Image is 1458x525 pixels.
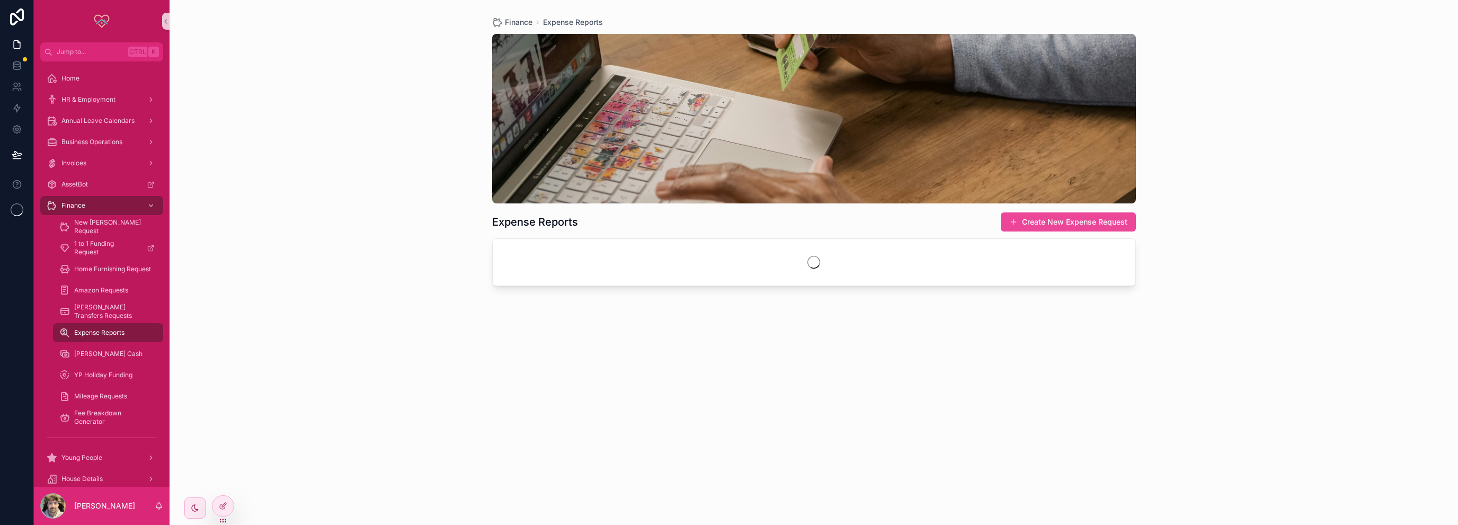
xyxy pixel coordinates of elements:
div: scrollable content [34,61,170,487]
a: 1 to 1 Funding Request [53,238,163,257]
a: Amazon Requests [53,281,163,300]
a: Annual Leave Calendars [40,111,163,130]
span: Jump to... [57,48,124,56]
span: Expense Reports [74,328,125,337]
img: App logo [93,13,110,30]
a: HR & Employment [40,90,163,109]
span: YP Holiday Funding [74,371,132,379]
a: [PERSON_NAME] Transfers Requests [53,302,163,321]
span: Ctrl [128,47,147,57]
a: Young People [40,448,163,467]
a: [PERSON_NAME] Cash [53,344,163,363]
span: 1 to 1 Funding Request [74,239,138,256]
span: K [149,48,158,56]
span: Finance [505,17,532,28]
a: New [PERSON_NAME] Request [53,217,163,236]
a: Business Operations [40,132,163,152]
a: Home [40,69,163,88]
a: Finance [492,17,532,28]
a: Invoices [40,154,163,173]
p: [PERSON_NAME] [74,501,135,511]
a: Home Furnishing Request [53,260,163,279]
button: Create New Expense Request [1001,212,1136,232]
a: Expense Reports [53,323,163,342]
span: Amazon Requests [74,286,128,295]
a: Finance [40,196,163,215]
span: Invoices [61,159,86,167]
h1: Expense Reports [492,215,578,229]
span: Fee Breakdown Generator [74,409,153,426]
a: House Details [40,469,163,488]
span: House Details [61,475,103,483]
a: Mileage Requests [53,387,163,406]
span: Young People [61,453,102,462]
a: Fee Breakdown Generator [53,408,163,427]
span: [PERSON_NAME] Cash [74,350,143,358]
span: Home [61,74,79,83]
span: HR & Employment [61,95,115,104]
span: Mileage Requests [74,392,127,401]
span: Home Furnishing Request [74,265,151,273]
span: New [PERSON_NAME] Request [74,218,153,235]
span: Finance [61,201,85,210]
span: [PERSON_NAME] Transfers Requests [74,303,153,320]
span: Business Operations [61,138,122,146]
button: Jump to...CtrlK [40,42,163,61]
a: YP Holiday Funding [53,366,163,385]
span: Annual Leave Calendars [61,117,135,125]
a: Expense Reports [543,17,603,28]
span: AssetBot [61,180,88,189]
a: AssetBot [40,175,163,194]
